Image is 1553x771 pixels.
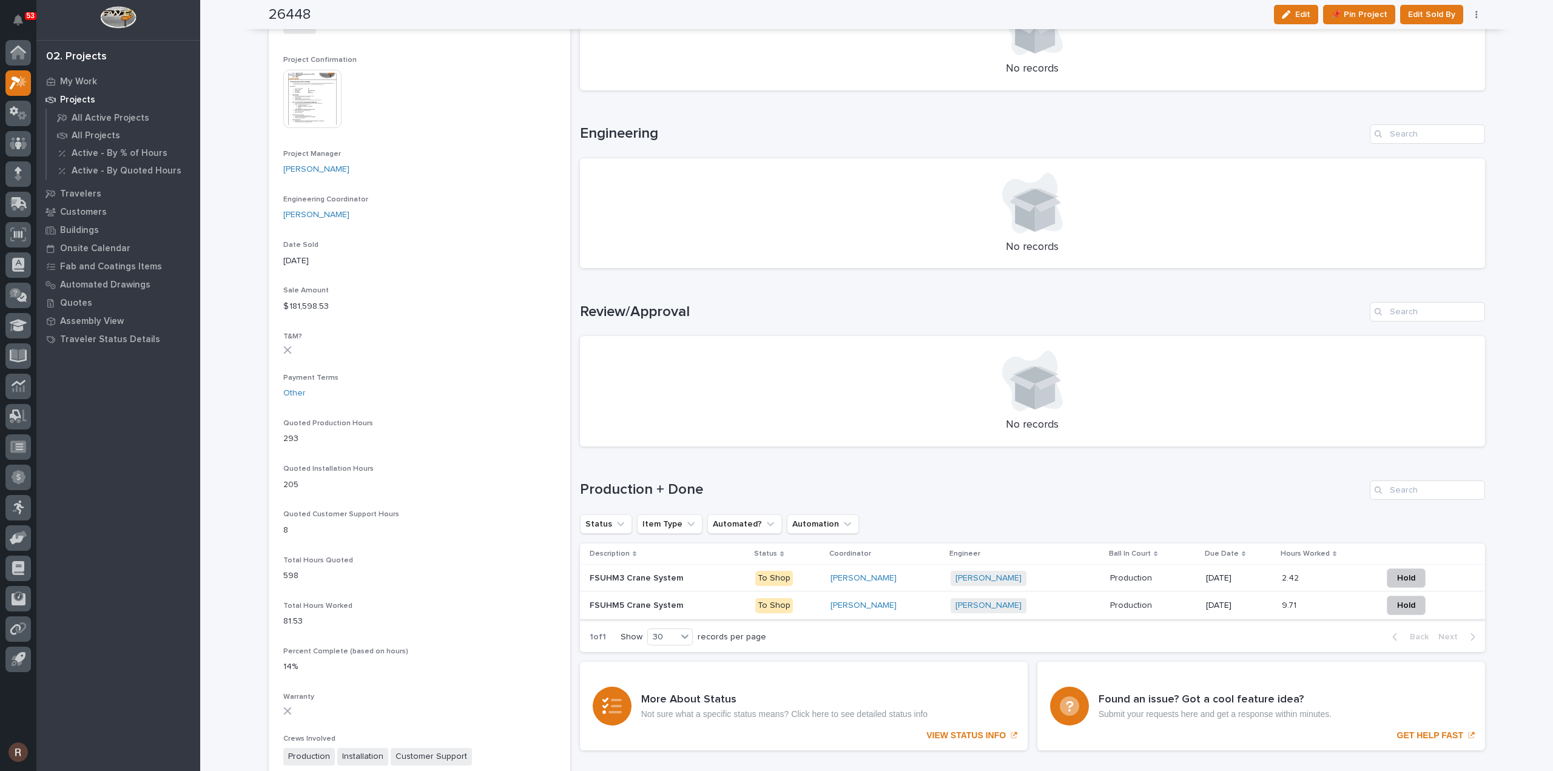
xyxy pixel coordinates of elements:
p: Assembly View [60,316,124,327]
span: Payment Terms [283,374,339,382]
button: Next [1433,631,1485,642]
p: 53 [27,12,35,20]
a: [PERSON_NAME] [955,601,1022,611]
span: Crews Involved [283,735,335,742]
p: [DATE] [1206,573,1272,584]
span: Warranty [283,693,314,701]
a: Automated Drawings [36,275,200,294]
span: Hold [1397,571,1415,585]
p: Active - By % of Hours [72,148,167,159]
p: VIEW STATUS INFO [926,730,1006,741]
div: To Shop [755,598,793,613]
a: All Active Projects [47,109,200,126]
input: Search [1370,302,1485,322]
a: Fab and Coatings Items [36,257,200,275]
a: Onsite Calendar [36,239,200,257]
p: records per page [698,632,766,642]
span: Next [1438,631,1465,642]
a: Buildings [36,221,200,239]
p: 1 of 1 [580,622,616,652]
p: Travelers [60,189,101,200]
p: Traveler Status Details [60,334,160,345]
button: Edit Sold By [1400,5,1463,24]
p: All Active Projects [72,113,149,124]
p: Engineer [949,547,980,561]
p: Quotes [60,298,92,309]
p: $ 181,598.53 [283,300,556,313]
p: Production [1110,571,1154,584]
a: [PERSON_NAME] [283,163,349,176]
h1: Review/Approval [580,303,1365,321]
span: 📌 Pin Project [1331,7,1387,22]
a: Projects [36,90,200,109]
p: 8 [283,524,556,537]
p: Automated Drawings [60,280,150,291]
button: users-avatar [5,739,31,765]
p: GET HELP FAST [1397,730,1463,741]
p: Ball In Court [1109,547,1151,561]
p: Coordinator [829,547,871,561]
p: Status [754,547,777,561]
button: Edit [1274,5,1318,24]
div: 30 [648,631,677,644]
a: [PERSON_NAME] [830,573,897,584]
p: Customers [60,207,107,218]
div: Notifications53 [15,15,31,34]
input: Search [1370,480,1485,500]
p: Fab and Coatings Items [60,261,162,272]
span: Date Sold [283,241,318,249]
button: Hold [1387,568,1426,588]
span: Project Manager [283,150,341,158]
a: My Work [36,72,200,90]
p: 205 [283,479,556,491]
a: All Projects [47,127,200,144]
p: Production [1110,598,1154,611]
p: Not sure what a specific status means? Click here to see detailed status info [641,709,928,719]
h1: Production + Done [580,481,1365,499]
p: Hours Worked [1281,547,1330,561]
a: Assembly View [36,312,200,330]
span: T&M? [283,333,302,340]
span: Quoted Customer Support Hours [283,511,399,518]
span: Edit Sold By [1408,7,1455,22]
img: Workspace Logo [100,6,136,29]
p: Due Date [1205,547,1239,561]
p: Active - By Quoted Hours [72,166,181,177]
p: FSUHM5 Crane System [590,598,686,611]
button: Notifications [5,7,31,33]
span: Production [283,748,335,766]
tr: FSUHM5 Crane SystemFSUHM5 Crane System To Shop[PERSON_NAME] [PERSON_NAME] ProductionProduction [D... [580,592,1485,619]
input: Search [1370,124,1485,144]
a: [PERSON_NAME] [955,573,1022,584]
button: 📌 Pin Project [1323,5,1395,24]
button: Automation [787,514,859,534]
div: 02. Projects [46,50,107,64]
span: Total Hours Worked [283,602,352,610]
span: Percent Complete (based on hours) [283,648,408,655]
div: To Shop [755,571,793,586]
a: [PERSON_NAME] [830,601,897,611]
p: 293 [283,433,556,445]
span: Quoted Production Hours [283,420,373,427]
span: Edit [1295,9,1310,20]
button: Hold [1387,596,1426,615]
p: Projects [60,95,95,106]
a: Quotes [36,294,200,312]
tr: FSUHM3 Crane SystemFSUHM3 Crane System To Shop[PERSON_NAME] [PERSON_NAME] ProductionProduction [D... [580,565,1485,592]
a: Travelers [36,184,200,203]
a: Active - By % of Hours [47,144,200,161]
a: Other [283,387,306,400]
p: 598 [283,570,556,582]
span: Installation [337,748,388,766]
span: Customer Support [391,748,472,766]
p: [DATE] [1206,601,1272,611]
a: GET HELP FAST [1037,662,1485,750]
a: Customers [36,203,200,221]
h2: 26448 [269,6,311,24]
h1: Engineering [580,125,1365,143]
p: My Work [60,76,97,87]
span: Quoted Installation Hours [283,465,374,473]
